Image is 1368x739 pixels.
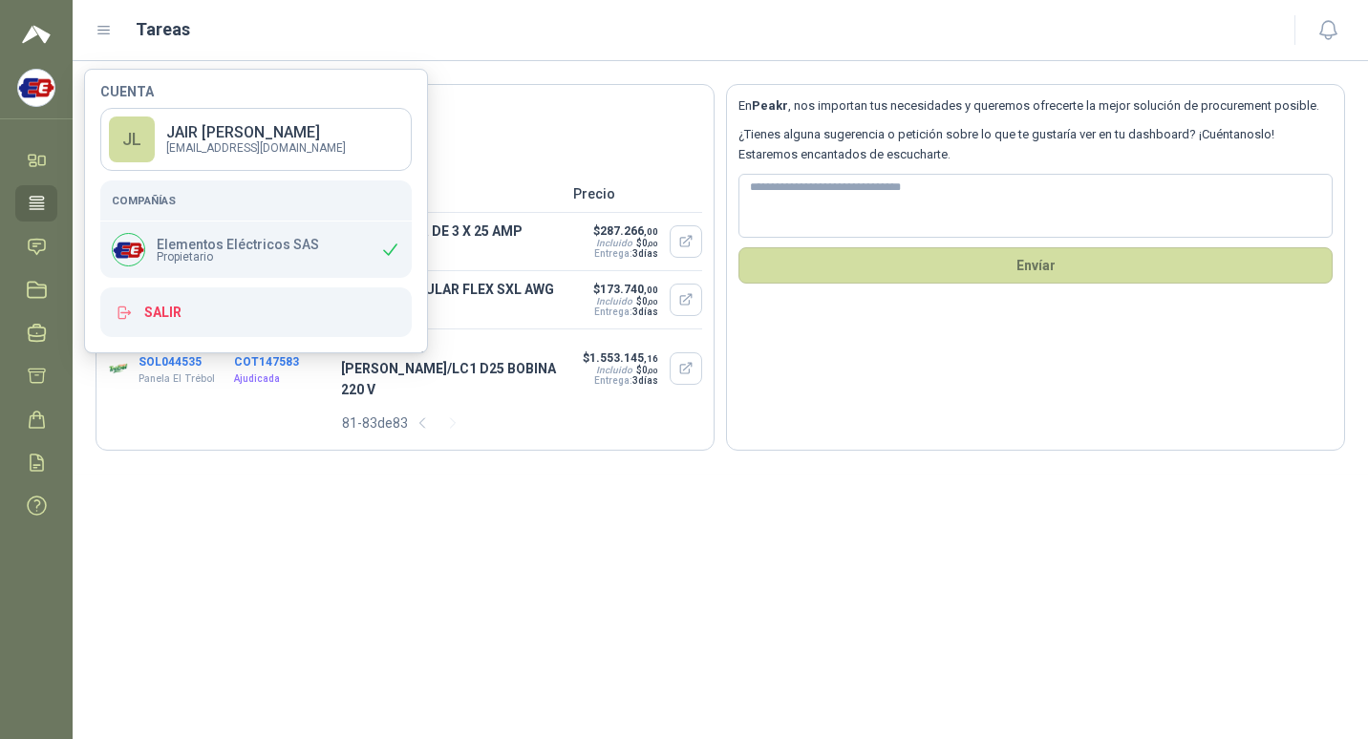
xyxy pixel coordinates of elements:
[234,355,299,369] button: COT147583
[592,248,658,259] p: Entrega:
[573,183,702,204] p: Precio
[341,337,562,400] p: CONTACTOR [PERSON_NAME]/LC1 D25 BOBINA 220 V
[642,238,658,248] span: 0
[738,247,1333,284] button: Envíar
[642,365,658,375] span: 0
[600,224,658,238] span: 287.266
[648,298,658,306] span: ,00
[596,296,632,306] div: Incluido
[342,408,469,438] div: 81 - 83 de 83
[109,116,155,162] div: JL
[166,125,346,140] p: JAIR [PERSON_NAME]
[166,142,346,154] p: [EMAIL_ADDRESS][DOMAIN_NAME]
[644,285,658,295] span: ,00
[592,306,658,317] p: Entrega:
[642,296,658,306] span: 0
[636,365,658,375] span: $
[341,279,562,321] p: CABLE VEHICULAR FLEX SXL AWG #18,50V,12
[113,234,144,265] img: Company Logo
[583,375,658,386] p: Entrega:
[632,375,658,386] span: 3 días
[592,283,658,296] p: $
[644,226,658,237] span: ,00
[18,70,54,106] img: Company Logo
[100,108,412,171] a: JLJAIR [PERSON_NAME][EMAIL_ADDRESS][DOMAIN_NAME]
[738,96,1333,116] p: En , nos importan tus necesidades y queremos ofrecerte la mejor solución de procurement posible.
[596,365,632,375] div: Incluido
[738,125,1333,164] p: ¿Tienes alguna sugerencia o petición sobre lo que te gustaría ver en tu dashboard? ¡Cuéntanoslo! ...
[100,222,412,278] div: Company LogoElementos Eléctricos SASPropietario
[234,371,330,387] p: Ajudicada
[636,296,658,306] span: $
[592,224,658,238] p: $
[600,283,658,296] span: 173.740
[139,371,215,387] p: Panela El Trébol
[636,238,658,248] span: $
[644,353,658,364] span: ,16
[100,287,412,337] button: Salir
[648,367,658,375] span: ,00
[583,351,658,365] p: $
[589,351,658,365] span: 1.553.145
[22,23,51,46] img: Logo peakr
[596,238,632,248] div: Incluido
[108,357,131,380] img: Company Logo
[100,85,412,98] h4: Cuenta
[139,355,202,369] button: SOL044535
[341,221,562,263] p: MINIBREAKER DE 3 X 25 AMP SIEMENS
[632,306,658,317] span: 3 días
[157,251,319,263] span: Propietario
[752,98,788,113] b: Peakr
[341,183,562,204] p: Producto
[157,238,319,251] p: Elementos Eléctricos SAS
[648,240,658,248] span: ,00
[136,16,190,43] h1: Tareas
[112,192,400,209] h5: Compañías
[632,248,658,259] span: 3 días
